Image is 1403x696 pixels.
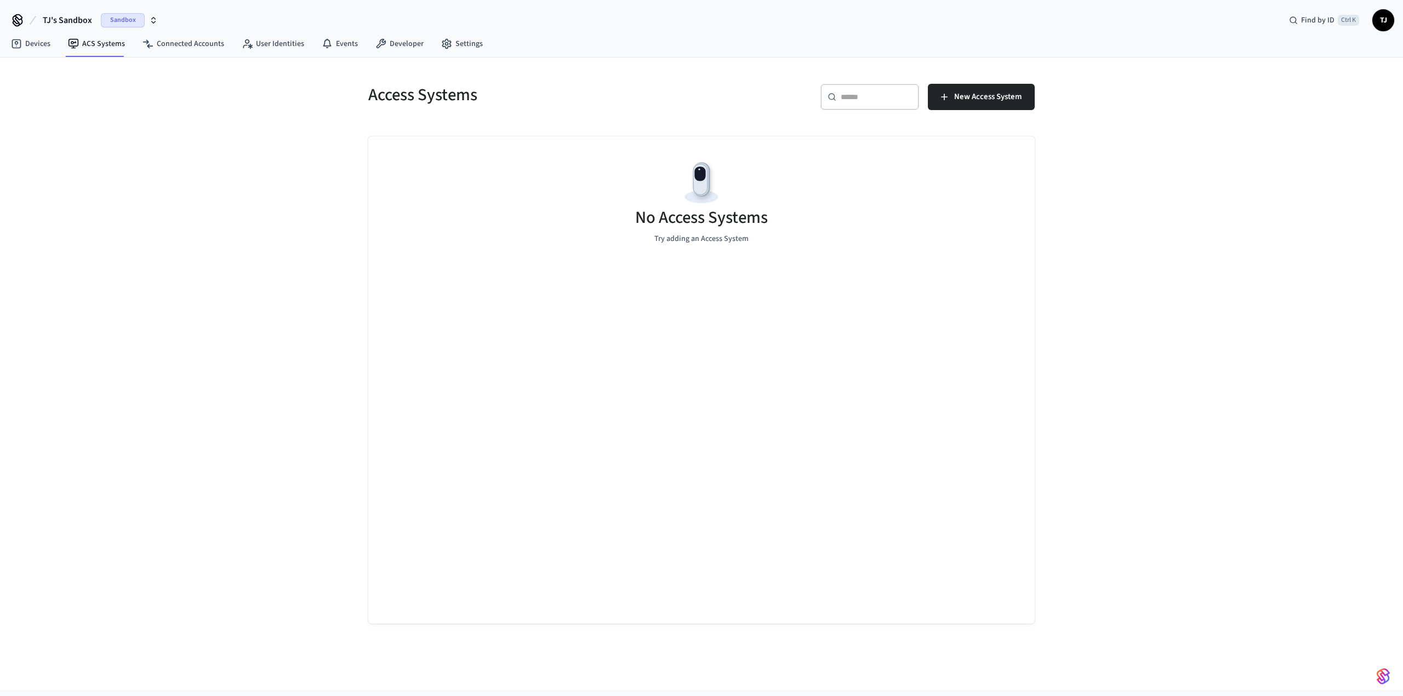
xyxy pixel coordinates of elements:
h5: Access Systems [368,84,695,106]
button: TJ [1372,9,1394,31]
a: ACS Systems [59,34,134,54]
a: Developer [367,34,432,54]
a: User Identities [233,34,313,54]
p: Try adding an Access System [654,233,749,245]
span: New Access System [954,90,1022,104]
span: TJ's Sandbox [43,14,92,27]
div: Find by IDCtrl K [1280,10,1368,30]
h5: No Access Systems [635,206,768,229]
span: Ctrl K [1338,15,1359,26]
a: Devices [2,34,59,54]
img: Devices Empty State [677,158,726,208]
button: New Access System [928,84,1035,110]
a: Settings [432,34,492,54]
img: SeamLogoGradient.69752ec5.svg [1377,668,1390,685]
span: Sandbox [101,13,145,27]
a: Connected Accounts [134,34,233,54]
a: Events [313,34,367,54]
span: TJ [1373,10,1393,30]
span: Find by ID [1301,15,1334,26]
